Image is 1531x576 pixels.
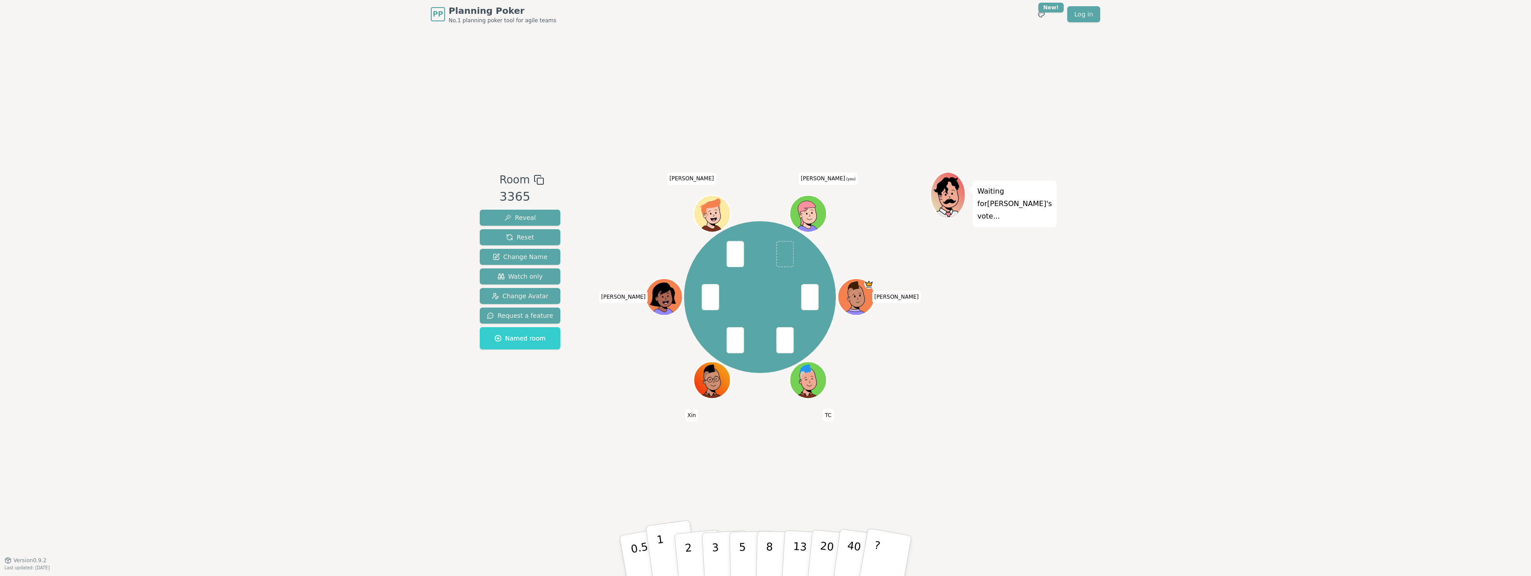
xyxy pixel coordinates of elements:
span: Click to change your name [667,173,716,185]
a: PPPlanning PokerNo.1 planning poker tool for agile teams [431,4,556,24]
button: New! [1033,6,1049,22]
span: Click to change your name [685,409,698,422]
p: Waiting for [PERSON_NAME] 's vote... [977,185,1052,223]
span: Reveal [504,213,536,222]
button: Click to change your avatar [790,196,825,231]
button: Watch only [480,268,560,284]
span: Reset [506,233,534,242]
span: Named room [494,334,546,343]
span: PP [433,9,443,20]
span: Evan is the host [864,280,874,289]
button: Reveal [480,210,560,226]
span: Click to change your name [822,409,834,422]
span: Request a feature [487,311,553,320]
span: Planning Poker [449,4,556,17]
span: Last updated: [DATE] [4,565,50,570]
span: Click to change your name [599,291,648,303]
span: Click to change your name [872,291,921,303]
span: Version 0.9.2 [13,557,47,564]
button: Reset [480,229,560,245]
button: Named room [480,327,560,349]
span: Room [499,172,530,188]
span: Watch only [498,272,543,281]
div: New! [1038,3,1064,12]
span: Change Name [493,252,547,261]
button: Request a feature [480,308,560,324]
span: Click to change your name [798,173,858,185]
button: Change Avatar [480,288,560,304]
span: No.1 planning poker tool for agile teams [449,17,556,24]
button: Change Name [480,249,560,265]
button: Version0.9.2 [4,557,47,564]
span: (you) [845,178,856,182]
a: Log in [1067,6,1100,22]
div: 3365 [499,188,544,206]
span: Change Avatar [492,292,549,300]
